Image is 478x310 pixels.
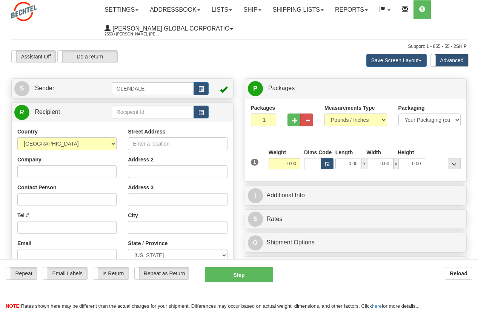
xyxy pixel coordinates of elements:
button: Ship [205,267,273,282]
label: City [128,212,138,219]
label: Packaging [398,104,425,112]
button: Reload [445,267,472,280]
a: here [372,303,382,309]
label: Advanced [431,54,468,66]
label: Weight [269,149,286,156]
span: $ [248,212,263,227]
a: Ship [238,0,267,19]
label: Is Return [93,267,129,279]
span: R [14,105,29,120]
b: Reload [450,270,467,276]
a: IAdditional Info [248,188,464,203]
button: Save Screen Layout [366,54,427,67]
label: Height [398,149,414,156]
label: Do a return [58,51,117,63]
a: Settings [99,0,144,19]
label: Country [17,128,38,135]
label: Repeat as Return [135,267,189,279]
label: Length [335,149,353,156]
label: Repeat [6,267,37,279]
span: x [393,158,399,169]
img: logo2553.jpg [11,2,37,21]
iframe: chat widget [461,117,477,193]
label: Packages [251,104,275,112]
a: P Packages [248,81,464,96]
label: Assistant Off [12,51,55,63]
div: ... [448,158,461,169]
input: Enter a location [128,137,227,150]
label: Address 2 [128,156,154,163]
label: Width [366,149,381,156]
span: [PERSON_NAME] Global Corporatio [111,25,229,32]
label: Tel # [17,212,29,219]
label: Address 3 [128,184,154,191]
label: Measurements Type [324,104,375,112]
div: Support: 1 - 855 - 55 - 2SHIP [11,43,467,50]
label: State / Province [128,239,168,247]
input: Recipient Id [112,106,194,118]
a: $Rates [248,212,464,227]
a: Addressbook [144,0,206,19]
a: S Sender [14,81,112,96]
a: CContents [248,259,464,274]
span: Packages [268,85,295,91]
span: I [248,188,263,203]
a: OShipment Options [248,235,464,250]
a: [PERSON_NAME] Global Corporatio 2553 / [PERSON_NAME], [PERSON_NAME] [99,19,239,38]
span: Recipient [35,109,60,115]
span: Sender [35,85,54,91]
span: NOTE: [6,303,21,309]
input: Sender Id [112,82,194,95]
label: Dims Code [304,149,332,156]
span: 2553 / [PERSON_NAME], [PERSON_NAME] [105,31,161,38]
label: Email Labels [43,267,87,279]
a: Shipping lists [267,0,329,19]
span: 1 [251,159,259,166]
span: P [248,81,263,96]
span: S [14,81,29,96]
a: Reports [329,0,373,19]
a: Lists [206,0,238,19]
span: x [362,158,367,169]
label: Contact Person [17,184,56,191]
a: R Recipient [14,104,101,120]
label: Street Address [128,128,165,135]
label: Company [17,156,41,163]
label: Email [17,239,31,247]
span: O [248,235,263,250]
